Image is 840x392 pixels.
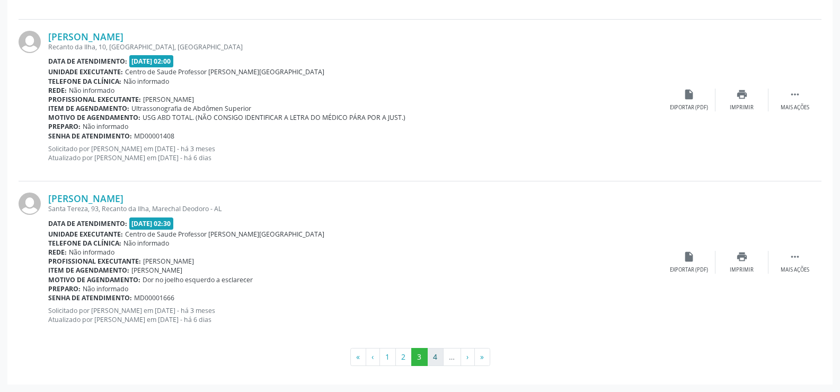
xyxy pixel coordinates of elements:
span: Dor no joelho esquerdo a esclarecer [143,275,253,284]
b: Profissional executante: [48,95,141,104]
p: Solicitado por [PERSON_NAME] em [DATE] - há 3 meses Atualizado por [PERSON_NAME] em [DATE] - há 6... [48,144,662,162]
i: insert_drive_file [683,251,695,263]
i:  [789,89,801,100]
span: Ultrassonografia de Abdômen Superior [131,104,251,113]
span: USG ABD TOTAL. (NÃO CONSIGO IDENTIFICAR A LETRA DO MÉDICO PÁRA POR A JUST.) [143,113,405,122]
span: [PERSON_NAME] [131,266,182,275]
p: Solicitado por [PERSON_NAME] em [DATE] - há 3 meses Atualizado por [PERSON_NAME] em [DATE] - há 6... [48,306,662,324]
button: Go to last page [474,348,490,366]
b: Profissional executante: [48,257,141,266]
b: Motivo de agendamento: [48,113,140,122]
span: [DATE] 02:00 [129,55,174,67]
b: Item de agendamento: [48,266,129,275]
b: Item de agendamento: [48,104,129,113]
div: Santa Tereza, 93, Recanto da Ilha, Marechal Deodoro - AL [48,204,662,213]
span: [DATE] 02:30 [129,217,174,230]
button: Go to first page [350,348,366,366]
ul: Pagination [19,348,821,366]
img: img [19,31,41,53]
b: Data de atendimento: [48,219,127,228]
i: print [736,251,748,263]
span: Não informado [69,86,114,95]
span: Não informado [69,248,114,257]
i: print [736,89,748,100]
b: Unidade executante: [48,67,123,76]
span: [PERSON_NAME] [143,95,194,104]
b: Preparo: [48,284,81,293]
b: Senha de atendimento: [48,293,132,302]
i:  [789,251,801,263]
span: Centro de Saude Professor [PERSON_NAME][GEOGRAPHIC_DATA] [125,67,324,76]
i: insert_drive_file [683,89,695,100]
a: [PERSON_NAME] [48,31,123,42]
b: Rede: [48,86,67,95]
span: Não informado [123,77,169,86]
button: Go to page 3 [411,348,428,366]
b: Senha de atendimento: [48,132,132,141]
button: Go to page 4 [427,348,444,366]
b: Motivo de agendamento: [48,275,140,284]
button: Go to previous page [366,348,380,366]
img: img [19,193,41,215]
div: Mais ações [781,266,809,274]
a: [PERSON_NAME] [48,193,123,204]
span: Não informado [83,284,128,293]
div: Imprimir [730,266,754,274]
div: Exportar (PDF) [670,266,708,274]
span: Centro de Saude Professor [PERSON_NAME][GEOGRAPHIC_DATA] [125,230,324,239]
b: Telefone da clínica: [48,239,121,248]
div: Exportar (PDF) [670,104,708,111]
div: Mais ações [781,104,809,111]
b: Rede: [48,248,67,257]
span: [PERSON_NAME] [143,257,194,266]
b: Unidade executante: [48,230,123,239]
b: Data de atendimento: [48,57,127,66]
button: Go to page 1 [379,348,396,366]
span: Não informado [83,122,128,131]
div: Recanto da Ilha, 10, [GEOGRAPHIC_DATA], [GEOGRAPHIC_DATA] [48,42,662,51]
span: MD00001666 [134,293,174,302]
span: MD00001408 [134,132,174,141]
button: Go to page 2 [395,348,412,366]
b: Preparo: [48,122,81,131]
div: Imprimir [730,104,754,111]
b: Telefone da clínica: [48,77,121,86]
span: Não informado [123,239,169,248]
button: Go to next page [461,348,475,366]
